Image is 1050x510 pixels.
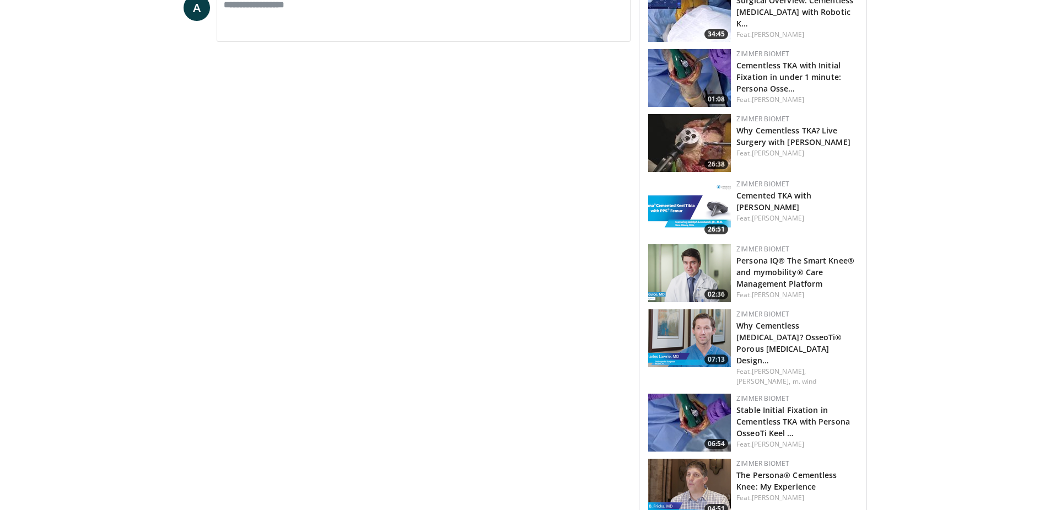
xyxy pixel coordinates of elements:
[648,309,731,367] a: 07:13
[704,159,728,169] span: 26:38
[736,179,789,189] a: Zimmer Biomet
[736,255,854,289] a: Persona IQ® The Smart Knee® and mymobility® Care Management Platform
[752,95,804,104] a: [PERSON_NAME]
[736,148,857,158] div: Feat.
[704,94,728,104] span: 01:08
[736,244,789,254] a: Zimmer Biomet
[736,95,857,105] div: Feat.
[752,290,804,299] a: [PERSON_NAME]
[736,394,789,403] a: Zimmer Biomet
[736,439,857,449] div: Feat.
[736,459,789,468] a: Zimmer Biomet
[736,367,857,386] div: Feat.
[752,213,804,223] a: [PERSON_NAME]
[704,29,728,39] span: 34:45
[736,290,857,300] div: Feat.
[736,30,857,40] div: Feat.
[736,309,789,319] a: Zimmer Biomet
[648,179,731,237] img: 52336607-d60b-4e13-b159-02894ce87693.png.150x105_q85_crop-smart_upscale.png
[648,114,731,172] a: 26:38
[648,114,731,172] img: 71cc6839-a541-41aa-ab02-d04c9c1ad4e9.150x105_q85_crop-smart_upscale.jpg
[752,148,804,158] a: [PERSON_NAME]
[704,289,728,299] span: 02:36
[648,244,731,302] a: 02:36
[752,493,804,502] a: [PERSON_NAME]
[648,244,731,302] img: f51a94d6-3c48-4983-b134-c608cdcb8ef1.png.150x105_q85_crop-smart_upscale.png
[736,114,789,124] a: Zimmer Biomet
[704,355,728,364] span: 07:13
[736,405,850,438] a: Stable Initial Fixation in Cementless TKA with Persona OsseoTi Keel …
[736,493,857,503] div: Feat.
[704,224,728,234] span: 26:51
[648,394,731,452] img: 4bce3424-9480-4587-b665-b6fcdf275140.150x105_q85_crop-smart_upscale.jpg
[793,377,817,386] a: m. wind
[704,439,728,449] span: 06:54
[736,125,850,147] a: Why Cementless TKA? Live Surgery with [PERSON_NAME]
[648,49,731,107] img: 9ae40799-dbdf-4058-830c-35f2e84af631.150x105_q85_crop-smart_upscale.jpg
[736,190,811,212] a: Cemented TKA with [PERSON_NAME]
[648,309,731,367] img: 173749b0-96c0-4716-8f06-aba94ecbe3e6.png.150x105_q85_crop-smart_upscale.png
[736,377,790,386] a: [PERSON_NAME],
[648,179,731,237] a: 26:51
[736,470,837,492] a: The Persona® Cementless Knee: My Experience
[736,320,842,366] a: Why Cementless [MEDICAL_DATA]? OsseoTi® Porous [MEDICAL_DATA] Design…
[648,394,731,452] a: 06:54
[648,49,731,107] a: 01:08
[736,213,857,223] div: Feat.
[752,439,804,449] a: [PERSON_NAME]
[736,49,789,58] a: Zimmer Biomet
[736,60,841,94] a: Cementless TKA with Initial Fixation in under 1 minute: Persona Osse…
[752,30,804,39] a: [PERSON_NAME]
[752,367,806,376] a: [PERSON_NAME],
